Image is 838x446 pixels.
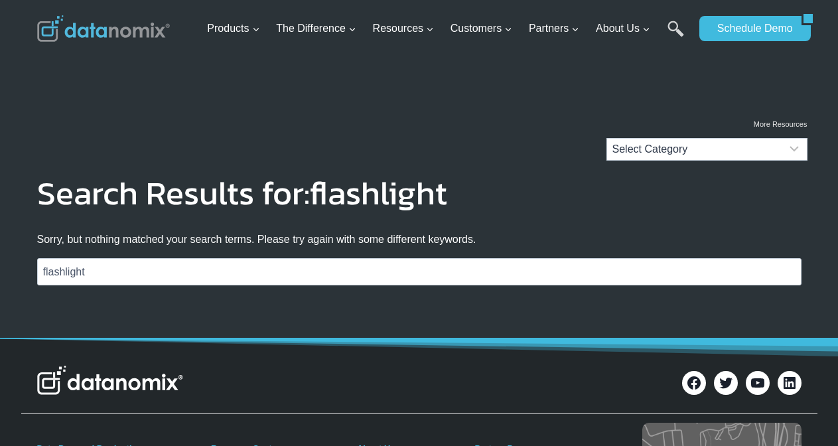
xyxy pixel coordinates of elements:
img: Datanomix Logo [37,366,183,395]
input: When autocomplete results are available use up and down arrows to review and enter to go to the d... [37,258,802,285]
a: Schedule Demo [699,16,802,41]
span: Products [207,20,259,37]
span: Partners [529,20,579,37]
img: Datanomix [37,15,170,42]
span: The Difference [276,20,356,37]
span: Customers [451,20,512,37]
p: More Resources [31,119,807,131]
span: flashlight [310,168,447,218]
span: Resources [373,20,434,37]
h1: Search Results for: [37,177,802,210]
a: Search [667,21,684,50]
nav: Primary Navigation [202,7,693,50]
p: Sorry, but nothing matched your search terms. Please try again with some different keywords. [37,231,802,248]
span: About Us [596,20,650,37]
